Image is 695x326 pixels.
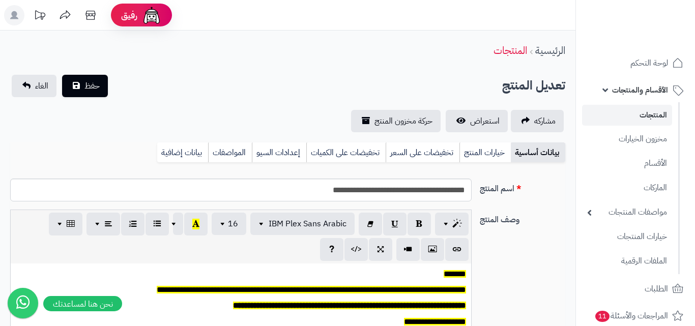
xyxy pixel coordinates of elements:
[250,213,355,235] button: IBM Plex Sans Arabic
[582,201,672,223] a: مواصفات المنتجات
[228,218,238,230] span: 16
[141,5,162,25] img: ai-face.png
[12,75,56,97] a: الغاء
[582,105,672,126] a: المنتجات
[446,110,508,132] a: استعراض
[582,250,672,272] a: الملفات الرقمية
[494,43,527,58] a: المنتجات
[582,153,672,174] a: الأقسام
[511,142,565,163] a: بيانات أساسية
[582,177,672,199] a: الماركات
[351,110,441,132] a: حركة مخزون المنتج
[645,282,668,296] span: الطلبات
[84,80,100,92] span: حفظ
[626,24,685,45] img: logo-2.png
[630,56,668,70] span: لوحة التحكم
[582,226,672,248] a: خيارات المنتجات
[157,142,208,163] a: بيانات إضافية
[534,115,556,127] span: مشاركه
[594,309,668,323] span: المراجعات والأسئلة
[470,115,500,127] span: استعراض
[476,210,570,226] label: وصف المنتج
[612,83,668,97] span: الأقسام والمنتجات
[511,110,564,132] a: مشاركه
[208,142,252,163] a: المواصفات
[62,75,108,97] button: حفظ
[386,142,459,163] a: تخفيضات على السعر
[476,179,570,195] label: اسم المنتج
[306,142,386,163] a: تخفيضات على الكميات
[582,51,689,75] a: لوحة التحكم
[252,142,306,163] a: إعدادات السيو
[502,75,565,96] h2: تعديل المنتج
[582,277,689,301] a: الطلبات
[535,43,565,58] a: الرئيسية
[212,213,246,235] button: 16
[595,311,610,322] span: 11
[582,128,672,150] a: مخزون الخيارات
[27,5,52,28] a: تحديثات المنصة
[459,142,511,163] a: خيارات المنتج
[35,80,48,92] span: الغاء
[374,115,432,127] span: حركة مخزون المنتج
[269,218,346,230] span: IBM Plex Sans Arabic
[121,9,137,21] span: رفيق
